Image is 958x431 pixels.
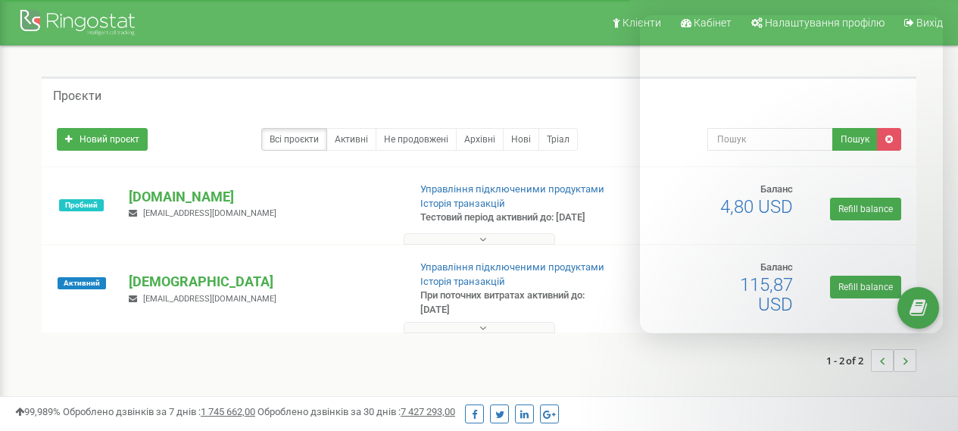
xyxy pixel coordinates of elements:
[257,406,455,417] span: Оброблено дзвінків за 30 днів :
[420,198,505,209] a: Історія транзакцій
[623,17,661,29] span: Клієнти
[129,187,395,207] p: [DOMAIN_NAME]
[420,211,614,225] p: Тестовий період активний до: [DATE]
[129,272,395,292] p: [DEMOGRAPHIC_DATA]
[401,406,455,417] u: 7 427 293,00
[826,334,916,387] nav: ...
[53,89,101,103] h5: Проєкти
[201,406,255,417] u: 1 745 662,00
[420,289,614,317] p: При поточних витратах активний до: [DATE]
[58,277,106,289] span: Активний
[15,406,61,417] span: 99,989%
[456,128,504,151] a: Архівні
[261,128,327,151] a: Всі проєкти
[826,349,871,372] span: 1 - 2 of 2
[19,6,140,42] img: Ringostat Logo
[63,406,255,417] span: Оброблено дзвінків за 7 днів :
[143,208,276,218] span: [EMAIL_ADDRESS][DOMAIN_NAME]
[57,128,148,151] a: Новий проєкт
[376,128,457,151] a: Не продовжені
[326,128,376,151] a: Активні
[503,128,539,151] a: Нові
[907,345,943,382] iframe: Intercom live chat
[538,128,578,151] a: Тріал
[143,294,276,304] span: [EMAIL_ADDRESS][DOMAIN_NAME]
[640,15,943,333] iframe: Intercom live chat
[59,199,104,211] span: Пробний
[420,276,505,287] a: Історія транзакцій
[420,261,604,273] a: Управління підключеними продуктами
[420,183,604,195] a: Управління підключеними продуктами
